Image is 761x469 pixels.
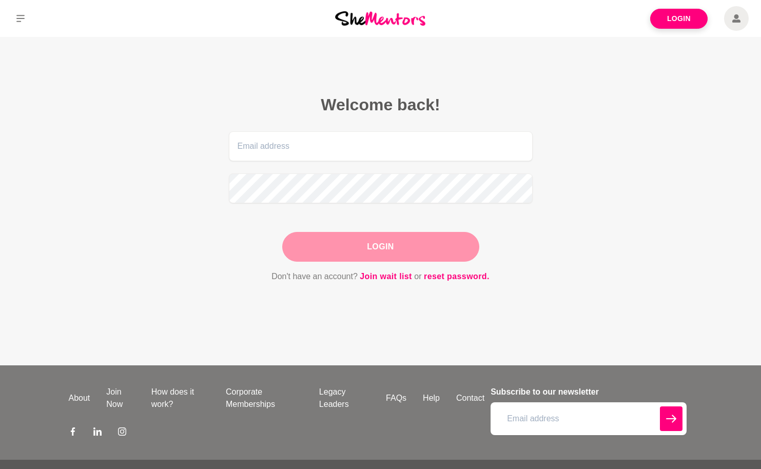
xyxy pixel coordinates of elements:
[61,392,99,404] a: About
[311,386,378,411] a: Legacy Leaders
[143,386,218,411] a: How does it work?
[218,386,311,411] a: Corporate Memberships
[229,131,533,161] input: Email address
[424,270,490,283] a: reset password.
[335,11,425,25] img: She Mentors Logo
[491,386,686,398] h4: Subscribe to our newsletter
[229,270,533,283] p: Don't have an account? or
[69,427,77,439] a: Facebook
[378,392,415,404] a: FAQs
[491,402,686,435] input: Email address
[650,9,708,29] a: Login
[229,94,533,115] h2: Welcome back!
[98,386,143,411] a: Join Now
[415,392,448,404] a: Help
[360,270,412,283] a: Join wait list
[118,427,126,439] a: Instagram
[448,392,493,404] a: Contact
[93,427,102,439] a: LinkedIn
